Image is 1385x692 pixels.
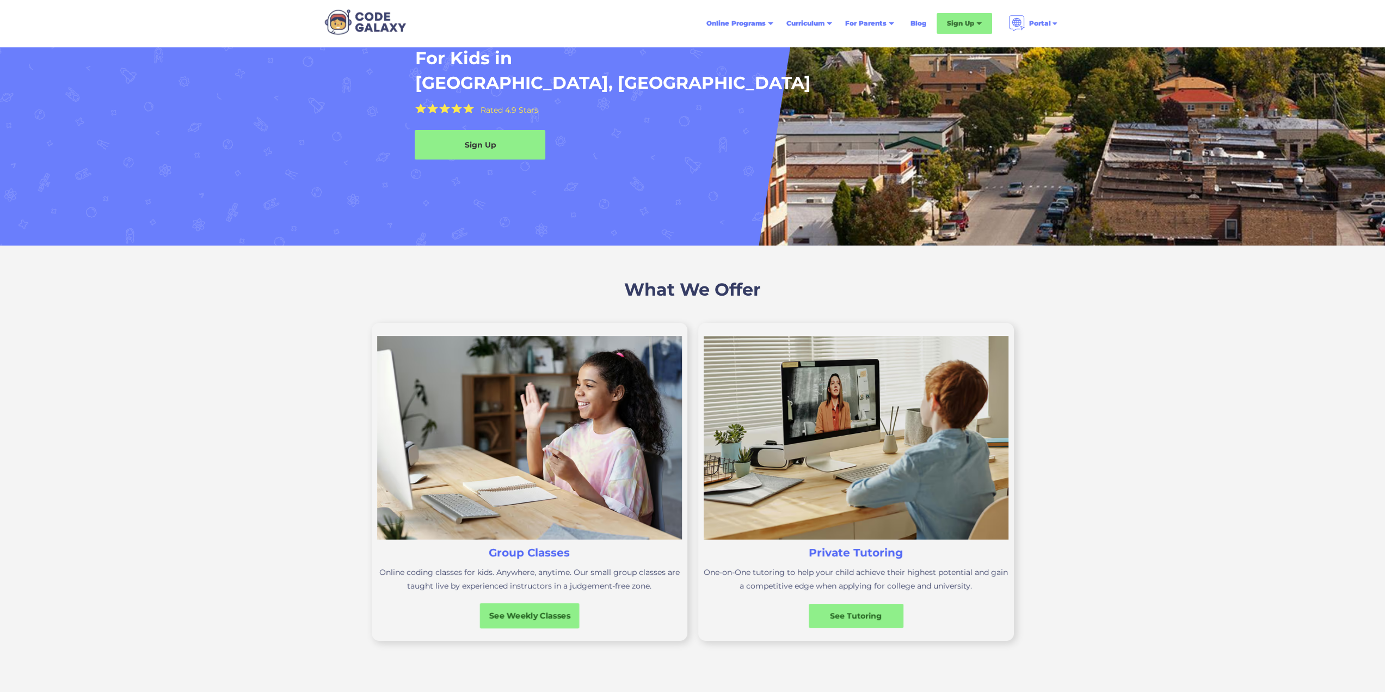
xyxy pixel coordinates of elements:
div: Sign Up [415,139,545,150]
div: Sign Up [947,18,974,29]
img: Yellow Star - the Code Galaxy [439,103,450,114]
div: Sign Up [937,13,992,34]
div: For Parents [839,14,901,33]
h1: [GEOGRAPHIC_DATA], [GEOGRAPHIC_DATA] [415,72,810,94]
div: Portal [1029,18,1051,29]
div: See Tutoring [809,610,903,621]
a: Blog [904,14,933,33]
a: See Tutoring [809,604,903,628]
h3: Group Classes [489,545,570,560]
div: Curriculum [780,14,839,33]
div: See Weekly Classes [479,610,579,621]
a: See Weekly Classes [479,603,579,628]
div: For Parents [845,18,887,29]
a: Sign Up [415,130,545,160]
div: Online Programs [706,18,766,29]
div: Portal [1002,11,1065,36]
h3: Private Tutoring [809,545,903,560]
div: Rated 4.9 Stars [480,106,538,114]
img: Yellow Star - the Code Galaxy [415,103,426,114]
div: Online Programs [700,14,780,33]
p: Online coding classes for kids. Anywhere, anytime. Our small group classes are taught live by exp... [377,566,682,593]
div: Curriculum [786,18,824,29]
img: Yellow Star - the Code Galaxy [451,103,462,114]
img: Yellow Star - the Code Galaxy [427,103,438,114]
p: One-on-One tutoring to help your child achieve their highest potential and gain a competitive edg... [704,566,1008,593]
img: Yellow Star - the Code Galaxy [463,103,474,114]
